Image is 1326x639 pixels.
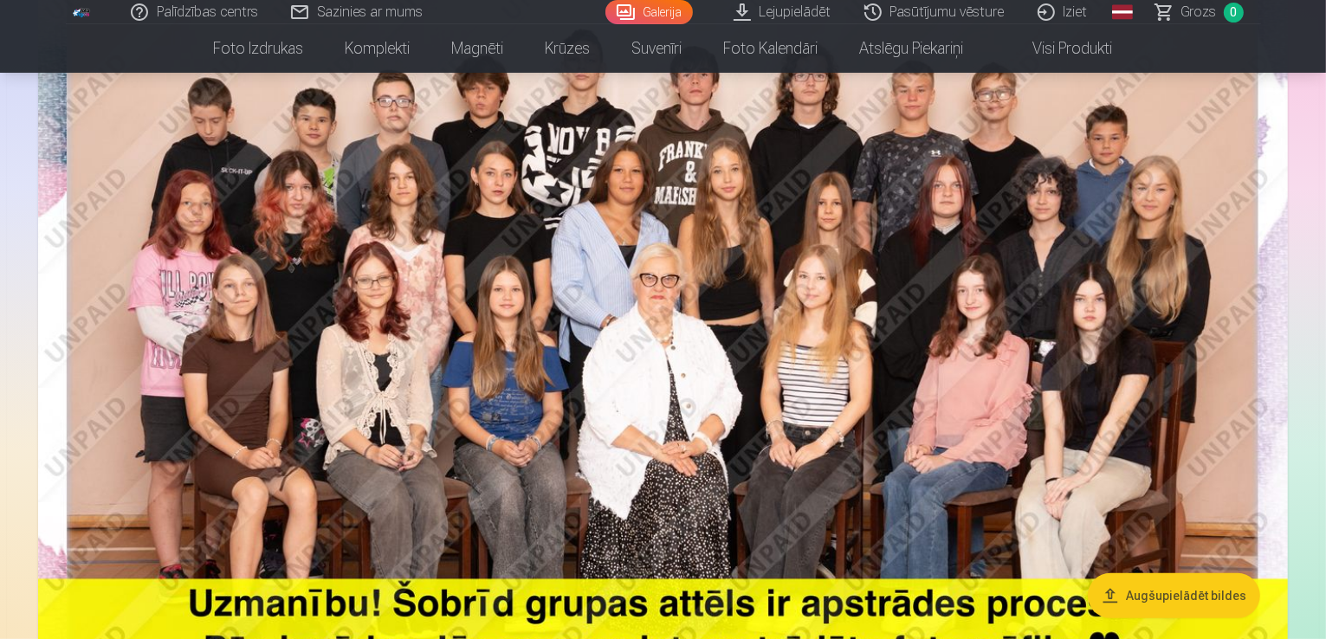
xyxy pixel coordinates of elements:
a: Krūzes [525,24,611,73]
a: Atslēgu piekariņi [839,24,985,73]
a: Foto izdrukas [193,24,325,73]
img: /fa1 [73,7,92,17]
a: Magnēti [431,24,525,73]
a: Suvenīri [611,24,703,73]
a: Foto kalendāri [703,24,839,73]
a: Visi produkti [985,24,1134,73]
span: 0 [1224,3,1244,23]
a: Komplekti [325,24,431,73]
span: Grozs [1181,2,1217,23]
button: Augšupielādēt bildes [1088,573,1260,618]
